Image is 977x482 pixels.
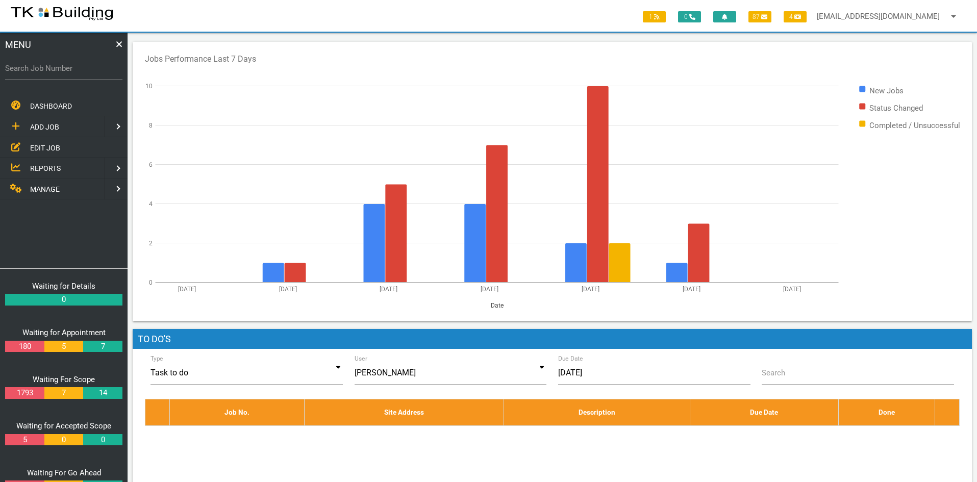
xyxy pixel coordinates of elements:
a: 7 [83,341,122,352]
text: 2 [149,239,153,246]
label: User [355,354,367,363]
span: 0 [678,11,701,22]
text: 4 [149,200,153,207]
th: Description [504,399,690,425]
a: 0 [44,434,83,446]
span: 1 [643,11,666,22]
text: [DATE] [178,285,196,292]
text: 6 [149,161,153,168]
span: 4 [784,11,807,22]
span: REPORTS [30,164,61,172]
text: [DATE] [783,285,801,292]
a: 0 [83,434,122,446]
a: 1793 [5,387,44,399]
th: Due Date [690,399,838,425]
text: Jobs Performance Last 7 Days [145,54,256,64]
th: Job No. [170,399,305,425]
text: New Jobs [869,86,904,95]
a: Waiting For Scope [33,375,95,384]
label: Search [762,367,785,379]
text: [DATE] [481,285,498,292]
text: Completed / Unsuccessful [869,120,960,130]
h1: To Do's [133,329,972,349]
text: [DATE] [279,285,297,292]
a: Waiting for Appointment [22,328,106,337]
text: 10 [145,82,153,89]
a: 180 [5,341,44,352]
a: 0 [5,294,122,306]
text: [DATE] [582,285,599,292]
a: 14 [83,387,122,399]
label: Search Job Number [5,63,122,74]
span: EDIT JOB [30,143,60,151]
th: Done [838,399,935,425]
text: Status Changed [869,103,923,112]
span: ADD JOB [30,123,59,131]
label: Due Date [558,354,583,363]
label: Type [151,354,163,363]
text: [DATE] [380,285,397,292]
img: s3file [10,5,114,21]
span: 87 [748,11,771,22]
text: 0 [149,278,153,286]
a: Waiting for Details [32,282,95,291]
text: Date [491,301,504,309]
text: [DATE] [683,285,700,292]
text: 8 [149,121,153,129]
span: MENU [5,38,31,52]
a: 5 [44,341,83,352]
span: MANAGE [30,185,60,193]
a: Waiting for Accepted Scope [16,421,111,430]
span: DASHBOARD [30,102,72,110]
a: Waiting For Go Ahead [27,468,101,477]
th: Site Address [305,399,504,425]
a: 5 [5,434,44,446]
a: 7 [44,387,83,399]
